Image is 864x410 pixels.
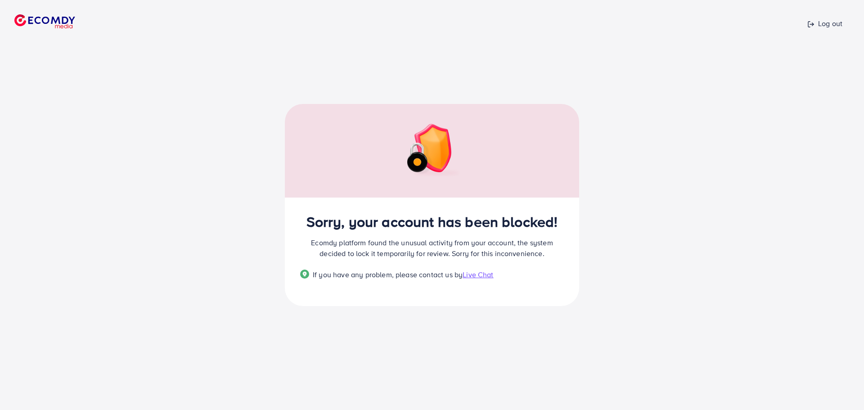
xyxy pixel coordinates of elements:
h2: Sorry, your account has been blocked! [300,213,564,230]
img: logo [14,14,75,28]
p: Ecomdy platform found the unusual activity from your account, the system decided to lock it tempo... [300,237,564,259]
span: If you have any problem, please contact us by [313,270,463,279]
img: img [400,124,464,178]
span: Live Chat [463,270,493,279]
iframe: Chat [826,369,857,403]
p: Log out [807,18,842,29]
a: logo [7,4,113,39]
img: Popup guide [300,270,309,279]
